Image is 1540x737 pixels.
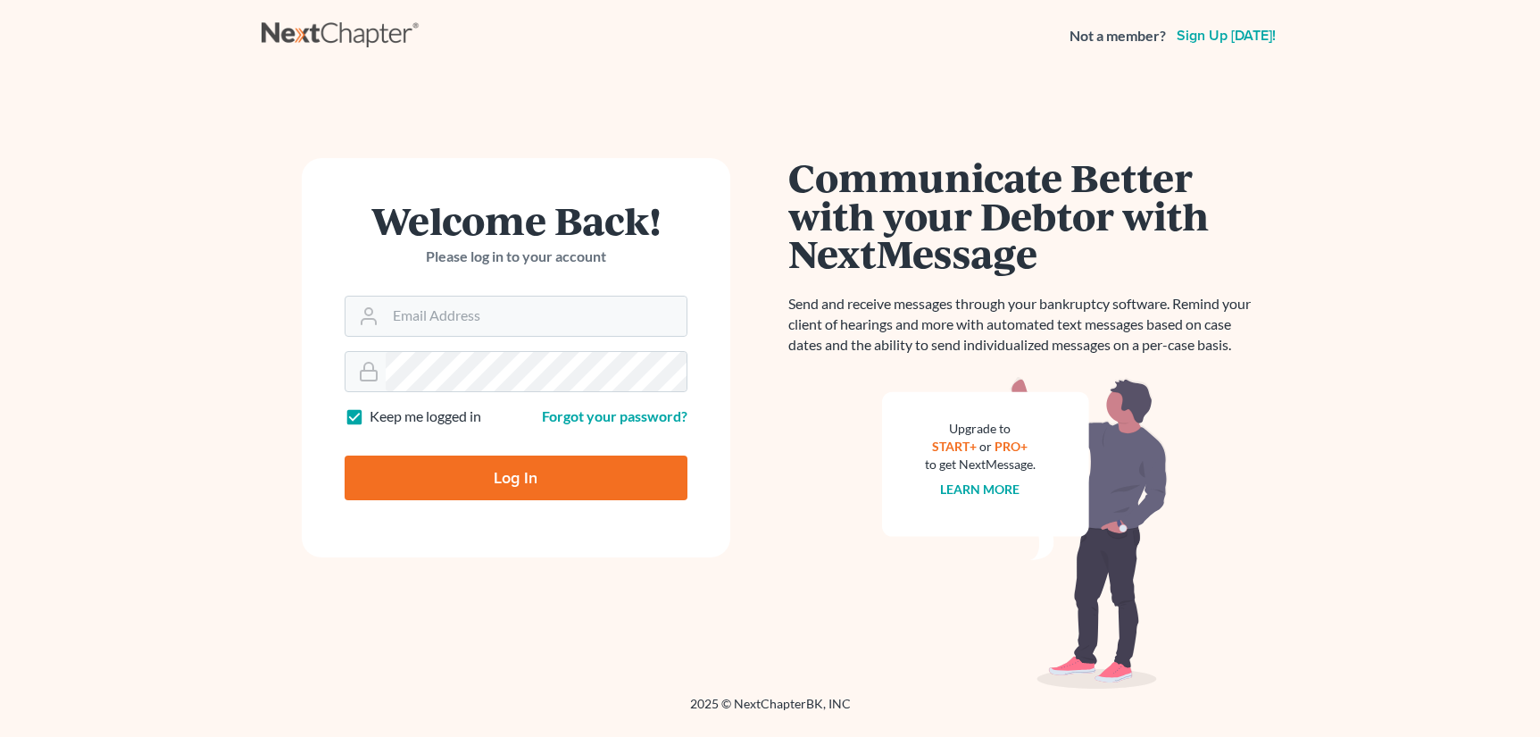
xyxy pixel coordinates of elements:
p: Please log in to your account [345,247,687,267]
img: nextmessage_bg-59042aed3d76b12b5cd301f8e5b87938c9018125f34e5fa2b7a6b67550977c72.svg [882,377,1168,690]
p: Send and receive messages through your bankruptcy software. Remind your client of hearings and mo... [788,294,1261,356]
div: 2025 © NextChapterBK, INC [262,695,1279,727]
a: Sign up [DATE]! [1173,29,1279,43]
div: to get NextMessage. [925,456,1036,473]
input: Email Address [386,297,687,336]
span: or [979,439,992,454]
strong: Not a member? [1070,26,1166,46]
h1: Welcome Back! [345,201,687,239]
a: Learn more [940,482,1020,497]
a: START+ [932,439,977,454]
a: Forgot your password? [542,407,687,424]
h1: Communicate Better with your Debtor with NextMessage [788,158,1261,272]
label: Keep me logged in [370,406,481,427]
a: PRO+ [995,439,1028,454]
div: Upgrade to [925,420,1036,438]
input: Log In [345,456,687,500]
